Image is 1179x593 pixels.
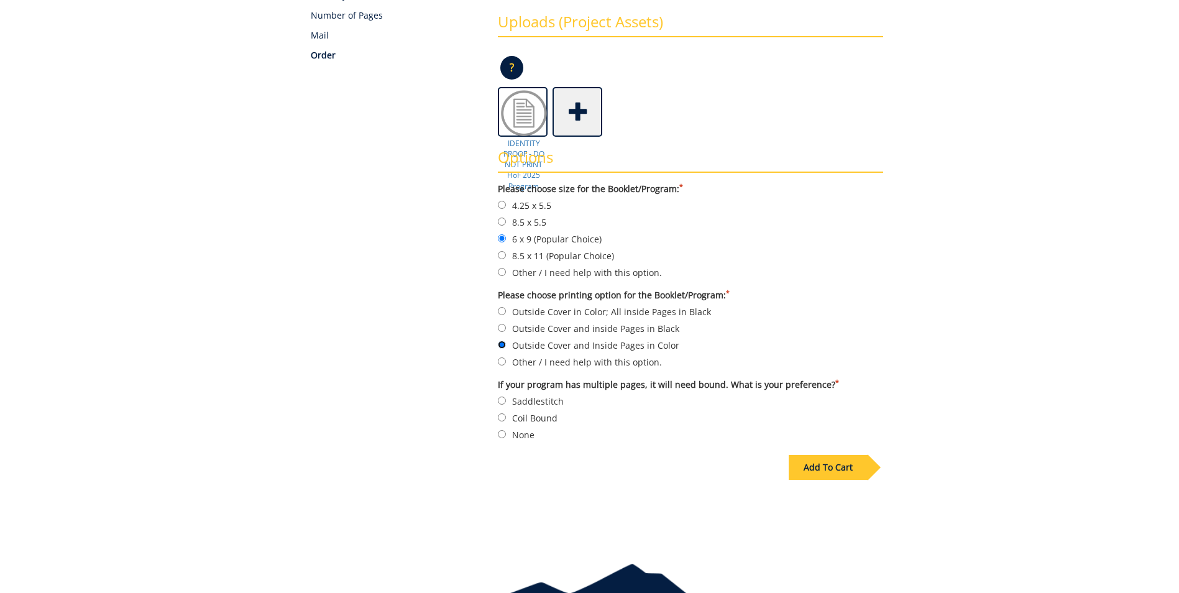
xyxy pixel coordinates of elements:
[311,9,479,22] p: Number of Pages
[498,338,883,352] label: Outside Cover and Inside Pages in Color
[311,49,479,62] p: Order
[498,218,506,226] input: 8.5 x 5.5
[498,14,883,37] h3: Uploads (Project Assets)
[498,149,883,173] h3: Options
[498,324,506,332] input: Outside Cover and inside Pages in Black
[498,394,883,408] label: Saddlestitch
[498,355,883,369] label: Other / I need help with this option.
[498,198,883,212] label: 4.25 x 5.5
[498,411,883,425] label: Coil Bound
[498,232,883,246] label: 6 x 9 (Popular Choice)
[498,289,883,301] label: Please choose printing option for the Booklet/Program:
[498,251,506,259] input: 8.5 x 11 (Popular Choice)
[498,234,506,242] input: 6 x 9 (Popular Choice)
[789,455,868,480] div: Add To Cart
[498,183,883,195] label: Please choose size for the Booklet/Program:
[499,88,549,138] img: Doc2.png
[311,29,479,42] p: Mail
[498,265,883,279] label: Other / I need help with this option.
[498,413,506,421] input: Coil Bound
[498,305,883,318] label: Outside Cover in Color; All inside Pages in Black
[498,249,883,262] label: 8.5 x 11 (Popular Choice)
[498,215,883,229] label: 8.5 x 5.5
[498,201,506,209] input: 4.25 x 5.5
[498,307,506,315] input: Outside Cover in Color; All inside Pages in Black
[498,341,506,349] input: Outside Cover and Inside Pages in Color
[498,268,506,276] input: Other / I need help with this option.
[498,428,883,441] label: None
[498,397,506,405] input: Saddlestitch
[498,430,506,438] input: None
[498,379,883,391] label: If your program has multiple pages, it will need bound. What is your preference?
[500,56,523,80] p: ?
[498,321,883,335] label: Outside Cover and inside Pages in Black
[498,357,506,365] input: Other / I need help with this option.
